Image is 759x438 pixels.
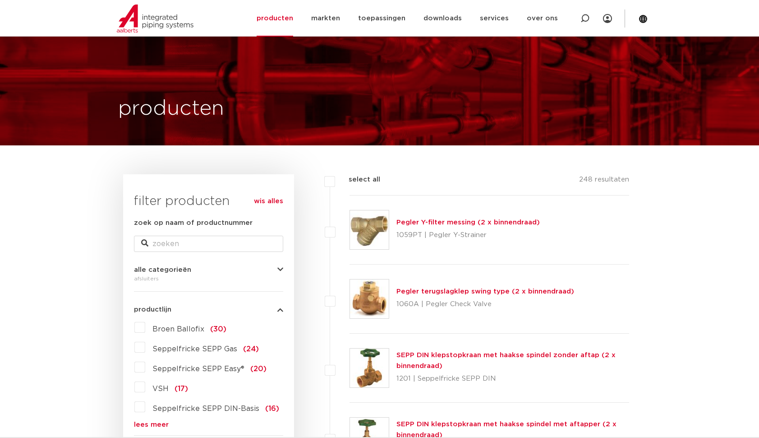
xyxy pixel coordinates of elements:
span: (16) [265,405,279,412]
button: alle categorieën [134,266,283,273]
span: (20) [250,365,267,373]
label: select all [335,174,380,185]
button: productlijn [134,306,283,313]
a: Pegler Y-filter messing (2 x binnendraad) [396,219,540,226]
p: 1059PT | Pegler Y-Strainer [396,228,540,242]
span: Seppelfricke SEPP Gas [152,345,237,353]
h1: producten [118,94,224,123]
a: lees meer [134,421,283,428]
h3: filter producten [134,192,283,210]
span: productlijn [134,306,171,313]
label: zoek op naam of productnummer [134,218,253,228]
span: Broen Ballofix [152,326,204,333]
a: SEPP DIN klepstopkraan met haakse spindel zonder aftap (2 x binnendraad) [396,352,616,369]
span: (17) [175,385,188,392]
input: zoeken [134,236,283,252]
div: afsluiters [134,273,283,284]
p: 1060A | Pegler Check Valve [396,297,574,312]
p: 1201 | Seppelfricke SEPP DIN [396,372,630,386]
span: Seppelfricke SEPP DIN-Basis [152,405,259,412]
span: Seppelfricke SEPP Easy® [152,365,244,373]
span: (30) [210,326,226,333]
p: 248 resultaten [579,174,629,188]
img: Thumbnail for SEPP DIN klepstopkraan met haakse spindel zonder aftap (2 x binnendraad) [350,349,389,387]
img: Thumbnail for Pegler Y-filter messing (2 x binnendraad) [350,210,389,249]
span: VSH [152,385,169,392]
a: Pegler terugslagklep swing type (2 x binnendraad) [396,288,574,295]
a: wis alles [254,196,283,207]
span: (24) [243,345,259,353]
img: Thumbnail for Pegler terugslagklep swing type (2 x binnendraad) [350,280,389,318]
span: alle categorieën [134,266,191,273]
